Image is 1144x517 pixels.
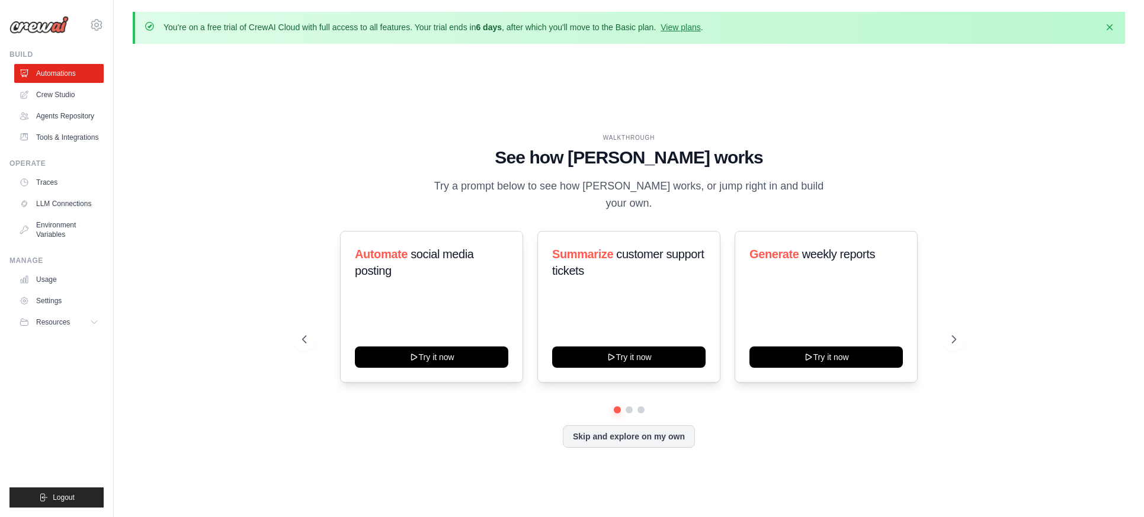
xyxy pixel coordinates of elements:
[749,248,799,261] span: Generate
[552,346,706,368] button: Try it now
[552,248,613,261] span: Summarize
[355,248,408,261] span: Automate
[476,23,502,32] strong: 6 days
[563,425,695,448] button: Skip and explore on my own
[14,107,104,126] a: Agents Repository
[14,128,104,147] a: Tools & Integrations
[9,487,104,508] button: Logout
[36,317,70,327] span: Resources
[14,270,104,289] a: Usage
[14,216,104,244] a: Environment Variables
[14,64,104,83] a: Automations
[9,50,104,59] div: Build
[9,16,69,34] img: Logo
[14,194,104,213] a: LLM Connections
[749,346,903,368] button: Try it now
[802,248,875,261] span: weekly reports
[14,313,104,332] button: Resources
[14,85,104,104] a: Crew Studio
[355,248,474,277] span: social media posting
[14,173,104,192] a: Traces
[9,159,104,168] div: Operate
[552,248,704,277] span: customer support tickets
[302,147,956,168] h1: See how [PERSON_NAME] works
[302,133,956,142] div: WALKTHROUGH
[661,23,700,32] a: View plans
[355,346,508,368] button: Try it now
[53,493,75,502] span: Logout
[430,178,828,213] p: Try a prompt below to see how [PERSON_NAME] works, or jump right in and build your own.
[164,21,703,33] p: You're on a free trial of CrewAI Cloud with full access to all features. Your trial ends in , aft...
[9,256,104,265] div: Manage
[14,291,104,310] a: Settings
